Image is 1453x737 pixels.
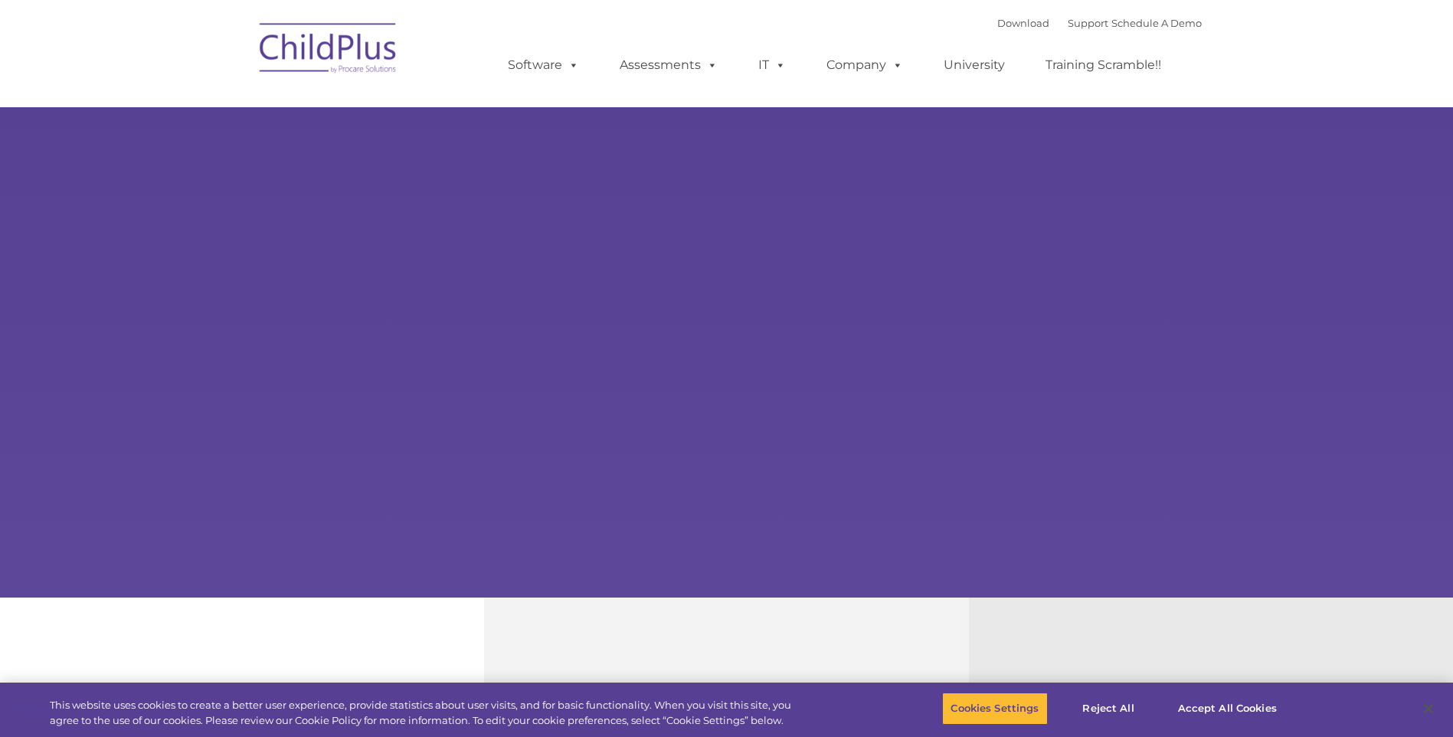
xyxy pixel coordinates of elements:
a: Training Scramble!! [1030,50,1176,80]
button: Close [1412,692,1445,726]
button: Reject All [1061,693,1157,725]
a: Download [997,17,1049,29]
div: This website uses cookies to create a better user experience, provide statistics about user visit... [50,698,799,728]
a: Software [493,50,594,80]
img: ChildPlus by Procare Solutions [252,12,405,89]
button: Cookies Settings [942,693,1047,725]
button: Accept All Cookies [1170,693,1285,725]
a: University [928,50,1020,80]
font: | [997,17,1202,29]
a: Support [1068,17,1108,29]
a: Assessments [604,50,733,80]
a: IT [743,50,801,80]
a: Company [811,50,918,80]
a: Schedule A Demo [1111,17,1202,29]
